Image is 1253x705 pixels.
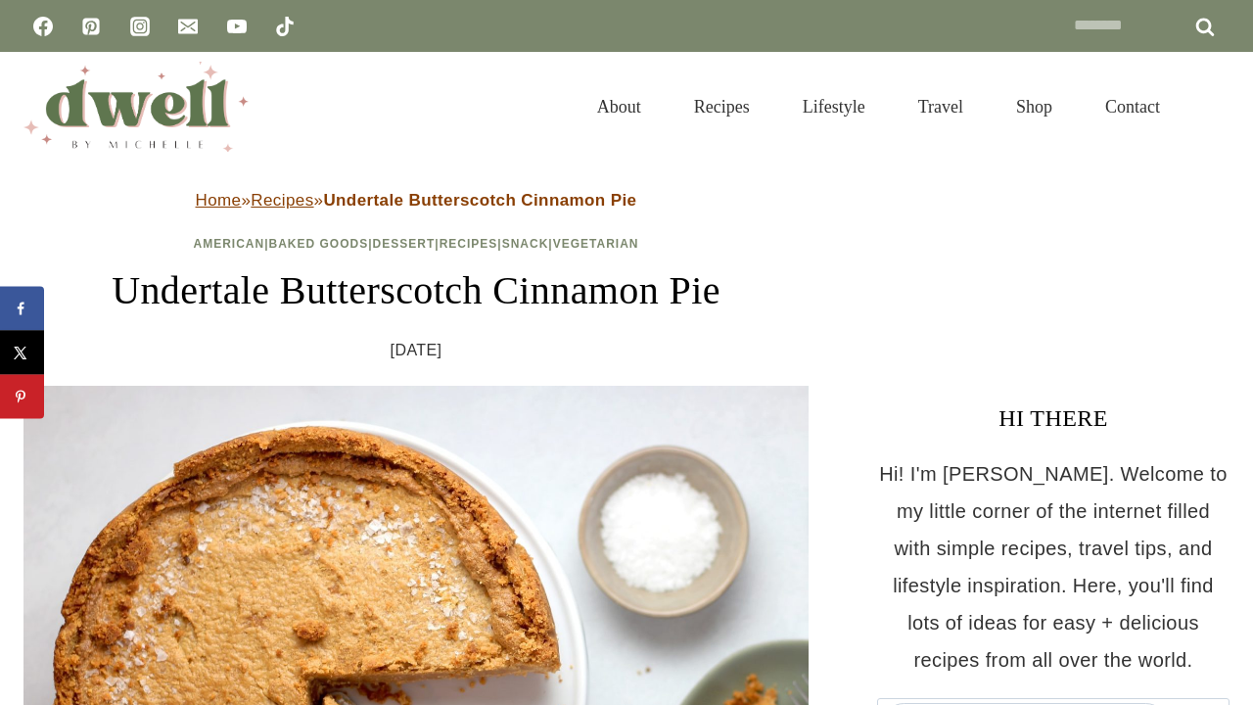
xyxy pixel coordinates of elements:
[194,237,639,251] span: | | | | |
[323,191,636,210] strong: Undertale Butterscotch Cinnamon Pie
[23,62,249,152] img: DWELL by michelle
[217,7,256,46] a: YouTube
[194,237,265,251] a: American
[553,237,639,251] a: Vegetarian
[877,455,1230,679] p: Hi! I'm [PERSON_NAME]. Welcome to my little corner of the internet filled with simple recipes, tr...
[196,191,637,210] span: » »
[391,336,442,365] time: [DATE]
[571,72,668,141] a: About
[502,237,549,251] a: Snack
[892,72,990,141] a: Travel
[1079,72,1186,141] a: Contact
[265,7,304,46] a: TikTok
[23,7,63,46] a: Facebook
[776,72,892,141] a: Lifestyle
[23,261,809,320] h1: Undertale Butterscotch Cinnamon Pie
[1196,90,1230,123] button: View Search Form
[120,7,160,46] a: Instagram
[571,72,1186,141] nav: Primary Navigation
[71,7,111,46] a: Pinterest
[440,237,498,251] a: Recipes
[990,72,1079,141] a: Shop
[269,237,369,251] a: Baked Goods
[251,191,313,210] a: Recipes
[196,191,242,210] a: Home
[668,72,776,141] a: Recipes
[877,400,1230,436] h3: HI THERE
[168,7,208,46] a: Email
[373,237,436,251] a: Dessert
